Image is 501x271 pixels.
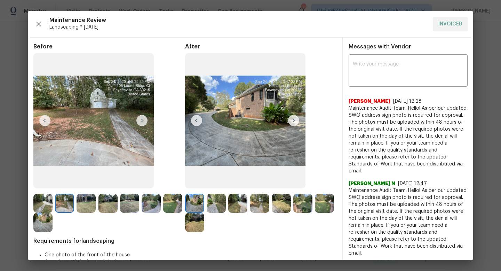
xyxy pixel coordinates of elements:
span: [DATE] 12:28 [393,99,422,104]
span: After [185,43,337,50]
span: Maintenance Audit Team: Hello! As per our updated SWO address sign photo is required for approval... [349,187,468,257]
span: [DATE] 12:47 [398,181,427,186]
img: left-chevron-button-url [191,115,202,126]
img: right-chevron-button-url [288,115,299,126]
span: Landscaping * [DATE] [49,24,427,31]
li: One photo of the front of the house [45,251,337,258]
span: Maintenance Review [49,17,427,24]
span: [PERSON_NAME] [349,98,390,105]
li: One photo of the back of the house [45,258,337,265]
span: Requirements for landscaping [33,238,337,245]
span: Before [33,43,185,50]
img: right-chevron-button-url [136,115,148,126]
img: left-chevron-button-url [39,115,50,126]
span: Messages with Vendor [349,44,411,49]
span: Maintenance Audit Team: Hello! As per our updated SWO address sign photo is required for approval... [349,105,468,175]
span: [PERSON_NAME] N [349,180,395,187]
